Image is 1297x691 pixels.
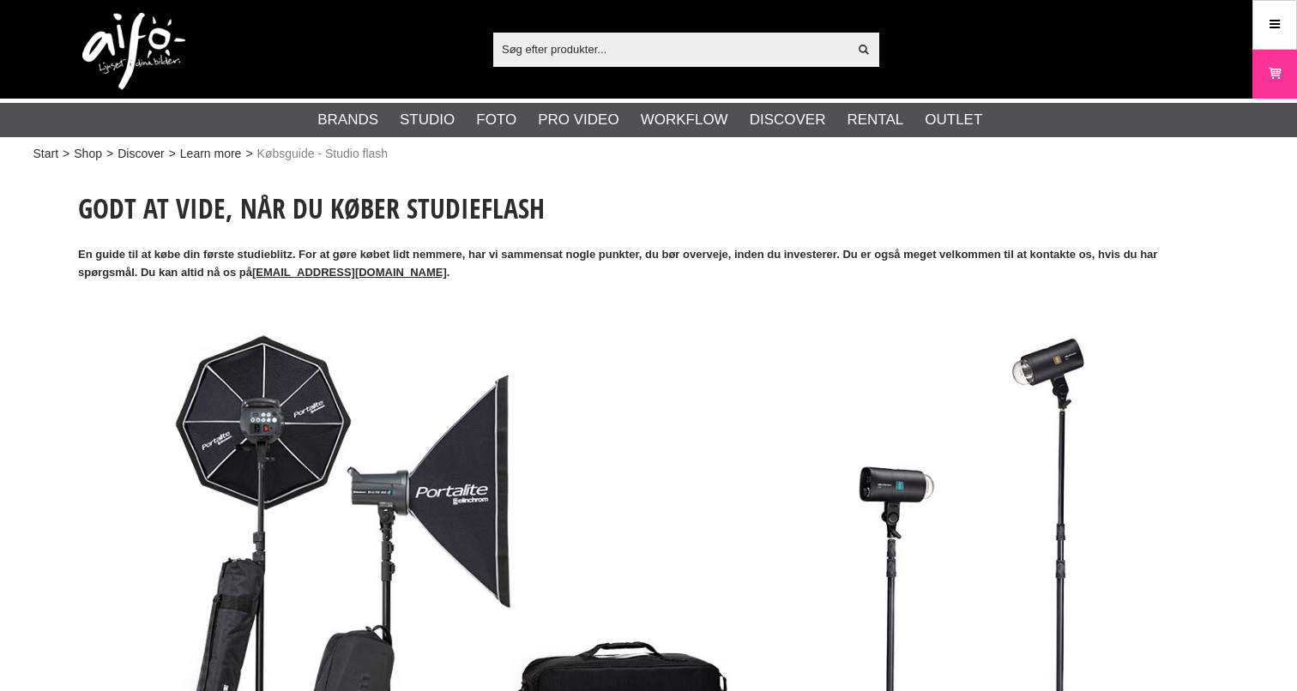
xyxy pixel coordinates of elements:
[106,145,113,163] span: >
[750,109,826,131] a: Discover
[317,109,378,131] a: Brands
[245,145,252,163] span: >
[538,109,618,131] a: Pro Video
[400,109,455,131] a: Studio
[641,109,728,131] a: Workflow
[78,248,1157,279] strong: En guide til at købe din første studieblitz. For at gøre købet lidt nemmere, har vi sammensat nog...
[925,109,982,131] a: Outlet
[118,145,164,163] a: Discover
[493,36,848,62] input: Søg efter produkter...
[33,145,59,163] a: Start
[74,145,102,163] a: Shop
[257,145,389,163] span: Købsguide - Studio flash
[82,13,185,90] img: logo.png
[78,189,1219,227] h1: Godt at vide, når du køber studieflash
[180,145,242,163] a: Learn more
[169,145,176,163] span: >
[63,145,69,163] span: >
[252,266,447,279] a: [EMAIL_ADDRESS][DOMAIN_NAME]
[476,109,516,131] a: Foto
[847,109,903,131] a: Rental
